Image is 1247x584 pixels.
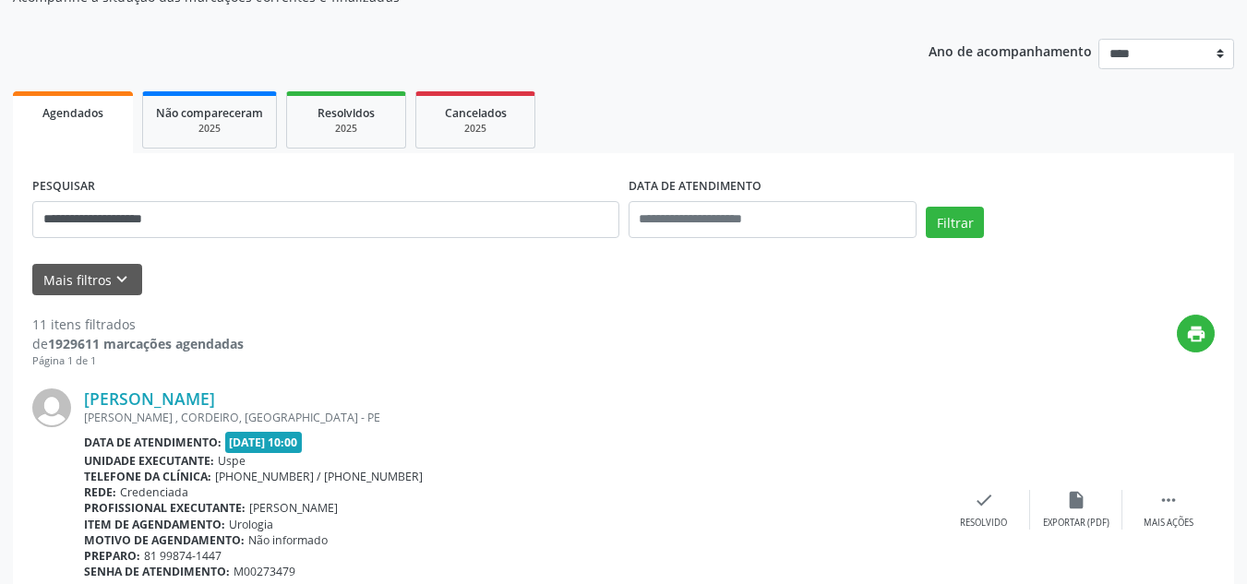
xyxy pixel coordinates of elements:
span: M00273479 [234,564,295,579]
span: Cancelados [445,105,507,121]
b: Item de agendamento: [84,517,225,532]
p: Ano de acompanhamento [929,39,1092,62]
div: 2025 [156,122,263,136]
div: Exportar (PDF) [1043,517,1109,530]
b: Unidade executante: [84,453,214,469]
div: Mais ações [1144,517,1193,530]
i: check [974,490,994,510]
label: DATA DE ATENDIMENTO [629,173,761,201]
b: Rede: [84,484,116,500]
button: Filtrar [926,207,984,238]
div: [PERSON_NAME] , CORDEIRO, [GEOGRAPHIC_DATA] - PE [84,410,938,425]
button: print [1177,315,1215,352]
div: 2025 [300,122,392,136]
b: Data de atendimento: [84,435,222,450]
span: [DATE] 10:00 [225,432,303,453]
i: keyboard_arrow_down [112,269,132,290]
b: Motivo de agendamento: [84,532,245,548]
b: Preparo: [84,548,140,564]
span: Resolvidos [318,105,375,121]
i:  [1158,490,1179,510]
div: 11 itens filtrados [32,315,244,334]
span: Não compareceram [156,105,263,121]
div: Página 1 de 1 [32,353,244,369]
span: Uspe [218,453,246,469]
img: img [32,388,71,427]
span: 81 99874-1447 [144,548,222,564]
i: insert_drive_file [1066,490,1086,510]
b: Profissional executante: [84,500,246,516]
strong: 1929611 marcações agendadas [48,335,244,352]
span: [PHONE_NUMBER] / [PHONE_NUMBER] [215,469,423,484]
span: Urologia [229,517,273,532]
span: [PERSON_NAME] [249,500,338,516]
div: de [32,334,244,353]
span: Credenciada [120,484,188,500]
div: Resolvido [960,517,1007,530]
div: 2025 [429,122,522,136]
b: Telefone da clínica: [84,469,211,484]
a: [PERSON_NAME] [84,388,215,409]
span: Não informado [248,532,328,548]
i: print [1186,324,1206,344]
b: Senha de atendimento: [84,564,230,579]
label: PESQUISAR [32,173,95,201]
button: Mais filtroskeyboard_arrow_down [32,264,142,296]
span: Agendados [42,105,103,121]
